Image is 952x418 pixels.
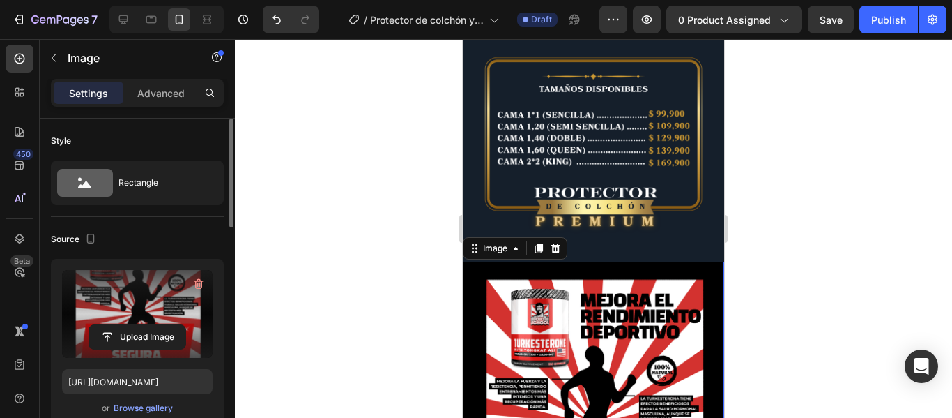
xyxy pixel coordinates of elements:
p: Image [68,50,186,66]
div: Style [51,135,71,147]
span: 0 product assigned [678,13,771,27]
span: Draft [531,13,552,26]
p: Advanced [137,86,185,100]
span: Save [820,14,843,26]
p: Settings [69,86,108,100]
span: Protector de colchón y almohadas Premium [370,13,484,27]
iframe: Design area [463,39,724,418]
div: Source [51,230,99,249]
div: Publish [871,13,906,27]
span: / [364,13,367,27]
button: Upload Image [89,324,186,350]
div: Beta [10,255,33,267]
button: 7 [6,6,104,33]
div: Undo/Redo [263,6,319,33]
div: 450 [13,149,33,160]
span: or [102,400,110,417]
button: Browse gallery [113,401,174,415]
button: Publish [859,6,918,33]
div: Browse gallery [114,402,173,415]
button: Save [808,6,854,33]
div: Open Intercom Messenger [905,350,938,383]
div: Rectangle [118,167,204,199]
button: 0 product assigned [666,6,802,33]
input: https://example.com/image.jpg [62,369,213,394]
p: 7 [91,11,98,28]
